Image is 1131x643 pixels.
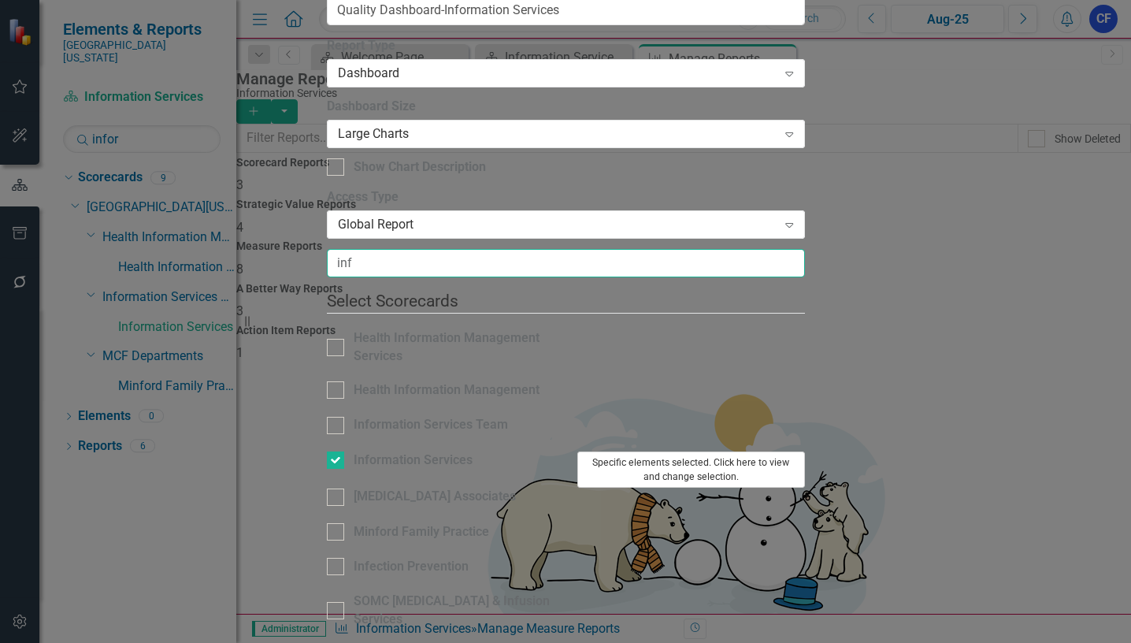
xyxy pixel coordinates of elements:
div: Global Report [338,215,777,233]
div: Health Information Management Services [354,329,554,366]
div: Information Services Team [354,416,508,434]
label: Report Type [327,37,805,55]
legend: Select Scorecards [327,289,805,314]
div: [MEDICAL_DATA] Associates [354,488,516,506]
div: SOMC [MEDICAL_DATA] & Infusion Services [354,593,554,629]
div: Health Information Management [354,381,540,400]
label: Dashboard Size [327,98,805,116]
div: Show Chart Description [354,158,486,177]
div: Minford Family Practice [354,523,489,541]
label: Access Type [327,188,805,206]
div: Information Services [354,452,473,470]
button: Specific elements selected. Click here to view and change selection. [577,452,805,489]
input: Filter Scorecards... [327,249,805,278]
div: Infection Prevention [354,558,469,576]
div: Large Charts [338,125,777,143]
div: Dashboard [338,65,777,83]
